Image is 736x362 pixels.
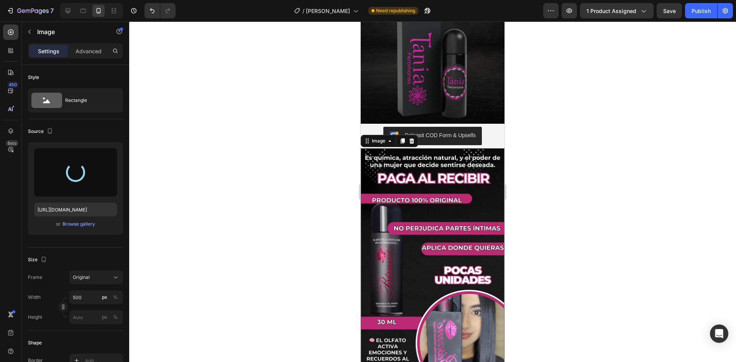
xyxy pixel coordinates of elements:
span: Save [663,8,676,14]
div: Size [28,255,48,265]
div: Beta [6,140,18,146]
p: Advanced [76,47,102,55]
button: px [111,293,120,302]
button: px [111,313,120,322]
span: or [56,219,61,229]
div: Undo/Redo [145,3,176,18]
p: 7 [50,6,54,15]
span: 1 product assigned [586,7,636,15]
span: / [302,7,304,15]
div: % [113,314,118,321]
div: Rectangle [65,92,112,109]
button: 7 [3,3,57,18]
label: Width [28,294,41,301]
input: px% [69,310,123,324]
div: Open Intercom Messenger [710,324,728,343]
p: Settings [38,47,59,55]
input: px% [69,290,123,304]
span: [PERSON_NAME] [306,7,350,15]
input: https://example.com/image.jpg [34,203,117,216]
span: Need republishing [376,7,415,14]
button: Publish [685,3,717,18]
div: 450 [7,82,18,88]
div: Publish [692,7,711,15]
div: Shape [28,339,42,346]
div: Source [28,126,54,137]
span: Original [73,274,90,281]
button: Browse gallery [62,220,95,228]
label: Height [28,314,42,321]
iframe: Design area [361,21,504,362]
div: Browse gallery [62,221,95,228]
div: px [102,314,107,321]
div: % [113,294,118,301]
button: Save [657,3,682,18]
div: px [102,294,107,301]
button: % [100,293,109,302]
label: Frame [28,274,42,281]
button: 1 product assigned [580,3,654,18]
div: Style [28,74,39,81]
p: Image [37,27,102,36]
button: % [100,313,109,322]
button: Original [69,270,123,284]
